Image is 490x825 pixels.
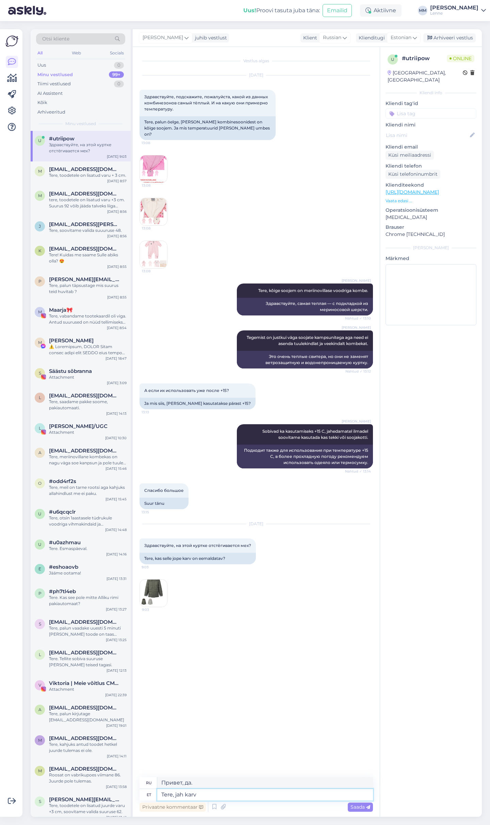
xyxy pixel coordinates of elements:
[345,369,371,374] span: Nähtud ✓ 13:12
[360,4,402,17] div: Aktiivne
[39,224,41,229] span: j
[140,198,167,225] img: Attachment
[49,136,75,142] span: #utriipow
[38,309,42,314] span: M
[142,510,167,515] span: 13:15
[146,777,152,789] div: ru
[114,62,124,69] div: 0
[38,450,42,455] span: a
[342,278,371,283] span: [PERSON_NAME]
[386,214,476,221] p: [MEDICAL_DATA]
[49,393,120,399] span: leeraloobas@icloud.com
[49,197,127,209] div: tere, toodetele on lisatud varu +3 cm. Suurus 92 võib jääda talveks liiga [PERSON_NAME] päris tal...
[109,71,124,78] div: 99+
[70,49,82,57] div: Web
[140,553,256,564] div: Tere, kas selle jope karv on eemaldatav?
[39,395,41,400] span: l
[107,295,127,300] div: [DATE] 8:55
[386,151,434,160] div: Küsi meiliaadressi
[192,34,227,41] div: juhib vestlust
[49,221,120,227] span: julija@klase.eu
[38,248,42,253] span: k
[106,607,127,612] div: [DATE] 13:27
[140,398,256,409] div: Ja mis siis, [PERSON_NAME] kasutatakse pärast +15?
[39,799,41,804] span: s
[140,580,167,607] img: Attachment
[237,351,373,368] div: Это очень теплые свитера, но они не заменят ветрозащитную и водонепроницаемую куртку.
[49,803,127,815] div: Tere, toodetele on lisatud juurde varu +3 cm, soovitame valida suuruse 62.
[388,69,463,84] div: [GEOGRAPHIC_DATA], [GEOGRAPHIC_DATA]
[38,511,42,516] span: u
[49,399,127,411] div: Tere, saadame pakke soome, pakiautomaati.
[49,252,127,264] div: Tere! Kuidas me saame Sulle abiks olla? 😍
[143,34,183,41] span: [PERSON_NAME]
[142,226,167,231] span: 13:08
[386,198,476,204] p: Vaata edasi ...
[49,338,94,344] span: Martino Santos
[391,34,411,41] span: Estonian
[49,686,127,692] div: Attachment
[49,650,120,656] span: liisant7@gmail.com
[38,566,41,571] span: e
[106,552,127,557] div: [DATE] 14:16
[37,62,46,69] div: Uus
[140,116,276,140] div: Tere, palun öelge, [PERSON_NAME] kombinesoonidest on kõige soojem. Ja mis temperatuurid [PERSON_N...
[49,368,92,374] span: Säästu sõbranna
[38,542,42,547] span: u
[107,754,127,759] div: [DATE] 14:11
[147,789,151,801] div: et
[49,515,127,527] div: Tere, otsin 1aastasele tüdrukule voodriga vihmakindaid ja vihmapapusid
[37,71,73,78] div: Minu vestlused
[49,454,127,466] div: Tere, meriinovillane kombekas on nagu väga soe kanpsun ja pole tuule ega veekindel. Sobib kasutam...
[386,245,476,251] div: [PERSON_NAME]
[49,546,127,552] div: Tere. Esmaspäeval.
[423,33,476,42] div: Arhiveeri vestlus
[107,234,127,239] div: [DATE] 8:56
[49,227,127,234] div: Tere, soovitame valida suuuruse 48.
[144,543,251,548] span: Здравствуйте, на этой куртке отстёгивается мех?
[106,784,127,789] div: [DATE] 13:58
[386,207,476,214] p: Operatsioonisüsteem
[38,193,42,198] span: m
[105,692,127,698] div: [DATE] 22:39
[144,388,229,393] span: А если их использовать уже после +15?
[345,316,371,321] span: Nähtud ✓ 13:10
[38,683,41,688] span: V
[49,705,120,711] span: allakhymych83@gmail.com
[107,178,127,184] div: [DATE] 8:57
[49,448,120,454] span: annavaldmaa@gmail.com
[49,539,81,546] span: #u0azhmau
[140,521,373,527] div: [DATE]
[49,625,127,637] div: Tere, palun vaadake uuesti 5 minuti [PERSON_NAME] toode on taas saadaval.
[39,652,41,657] span: l
[142,183,167,188] span: 13:08
[342,325,371,330] span: [PERSON_NAME]
[386,143,476,151] p: Kliendi email
[142,410,167,415] span: 13:13
[157,789,373,801] textarea: Tere, jah karv
[142,269,167,274] span: 13:08
[49,478,76,484] span: #odd4rf2s
[140,241,167,268] img: Attachment
[49,307,73,313] span: Maarja🎀
[391,57,394,62] span: u
[49,423,108,429] span: Laura Rösler/UGC
[49,172,127,178] div: Tere, toodetele on lisatud varu + 3 cm.
[38,768,42,773] span: M
[430,5,486,16] a: [PERSON_NAME]Lenne
[114,81,124,87] div: 0
[262,429,369,440] span: Sobivad ka kasutamiseks +15 C, jahedamatel ilmadel soovitame kasutada kas tekki või soojakotti.
[144,488,184,493] span: Спасибо большое
[106,637,127,642] div: [DATE] 13:25
[49,313,127,325] div: Tere, vabandame tootekaardil oli viga. Antud suurused on nüüd tellimiseks olemas.
[402,54,447,63] div: # utriipow
[142,140,167,145] span: 13:08
[386,182,476,189] p: Klienditeekond
[386,132,469,139] input: Lisa nimi
[447,55,474,62] span: Online
[140,72,373,78] div: [DATE]
[49,766,120,772] span: Maiken.nompere@gmail.com
[38,591,42,596] span: p
[386,100,476,107] p: Kliendi tag'id
[345,469,371,474] span: Nähtud ✓ 13:14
